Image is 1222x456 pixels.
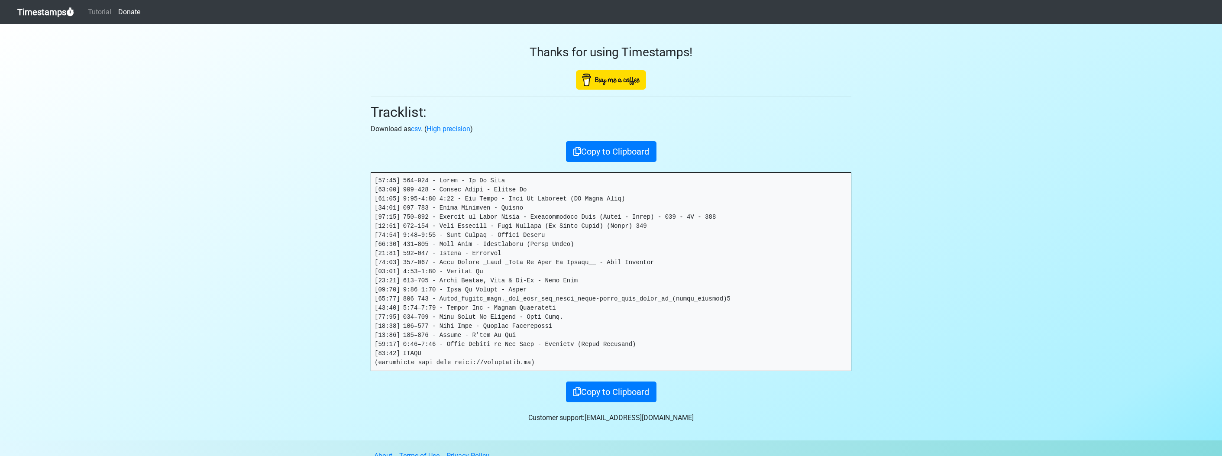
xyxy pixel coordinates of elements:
[411,125,421,133] a: csv
[371,173,851,371] pre: [57:45] 564–024 - Lorem - Ip Do Sita [63:00] 909–428 - Consec Adipi - Elitse Do [61:05] 9:95-4:80...
[566,382,656,402] button: Copy to Clipboard
[115,3,144,21] a: Donate
[371,104,851,120] h2: Tracklist:
[576,70,646,90] img: Buy Me A Coffee
[371,124,851,134] p: Download as . ( )
[371,45,851,60] h3: Thanks for using Timestamps!
[566,141,656,162] button: Copy to Clipboard
[17,3,74,21] a: Timestamps
[427,125,470,133] a: High precision
[84,3,115,21] a: Tutorial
